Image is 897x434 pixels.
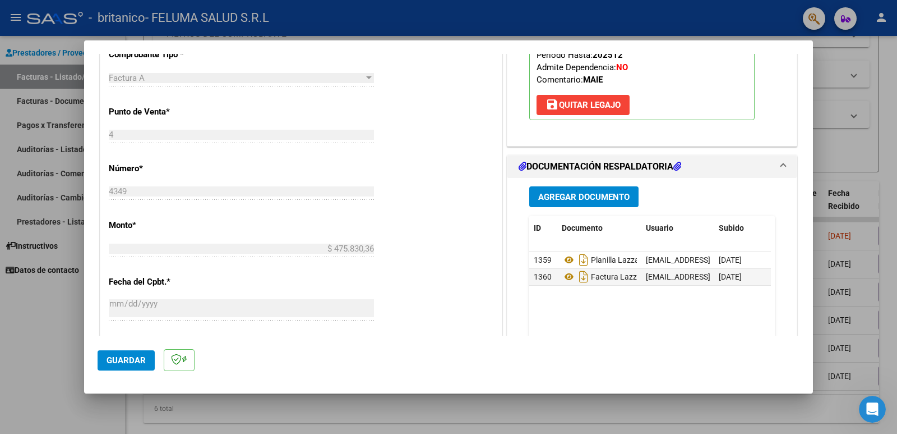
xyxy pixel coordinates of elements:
[534,223,541,232] span: ID
[562,272,649,281] span: Factura Lazzara
[719,272,742,281] span: [DATE]
[719,255,742,264] span: [DATE]
[646,272,872,281] span: [EMAIL_ADDRESS][DOMAIN_NAME] - Feluma Salud Feluma Salud
[529,216,557,240] datatable-header-cell: ID
[583,75,603,85] strong: MAIE
[537,95,630,115] button: Quitar Legajo
[538,192,630,202] span: Agregar Documento
[770,216,826,240] datatable-header-cell: Acción
[714,216,770,240] datatable-header-cell: Subido
[529,186,639,207] button: Agregar Documento
[519,160,681,173] h1: DOCUMENTACIÓN RESPALDATORIA
[646,223,673,232] span: Usuario
[859,396,886,423] iframe: Intercom live chat
[562,223,603,232] span: Documento
[593,50,623,60] strong: 202512
[107,355,146,366] span: Guardar
[109,73,145,83] span: Factura A
[576,268,591,286] i: Descargar documento
[646,255,872,264] span: [EMAIL_ADDRESS][DOMAIN_NAME] - Feluma Salud Feluma Salud
[545,98,559,111] mat-icon: save
[109,106,224,118] p: Punto de Venta
[537,13,673,85] span: CUIL: Nombre y Apellido: Período Desde: Período Hasta: Admite Dependencia:
[641,216,714,240] datatable-header-cell: Usuario
[719,223,744,232] span: Subido
[562,255,646,264] span: Planilla Lazzara
[109,219,224,232] p: Monto
[616,62,628,72] strong: NO
[534,272,552,281] span: 1360
[98,350,155,371] button: Guardar
[507,178,797,411] div: DOCUMENTACIÓN RESPALDATORIA
[507,156,797,178] mat-expansion-panel-header: DOCUMENTACIÓN RESPALDATORIA
[545,100,621,110] span: Quitar Legajo
[534,255,552,264] span: 1359
[109,48,224,61] p: Comprobante Tipo *
[109,276,224,289] p: Fecha del Cpbt.
[557,216,641,240] datatable-header-cell: Documento
[109,162,224,175] p: Número
[576,251,591,269] i: Descargar documento
[537,75,603,85] span: Comentario:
